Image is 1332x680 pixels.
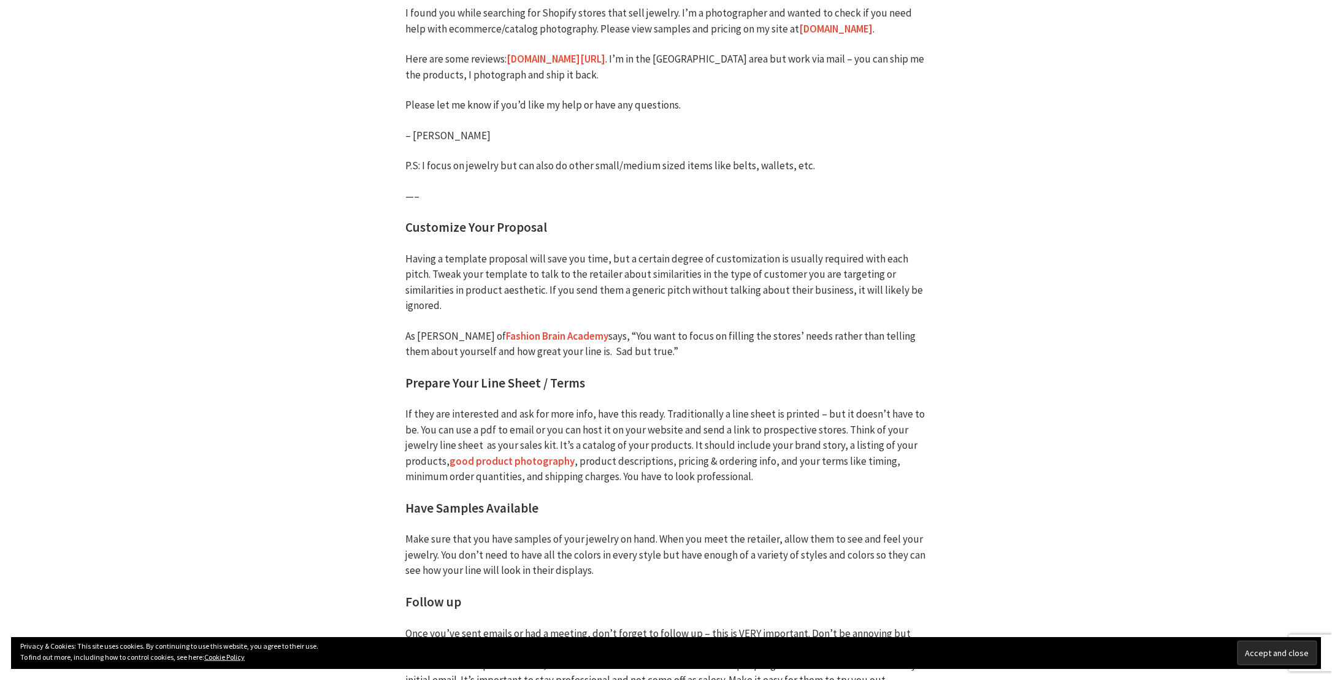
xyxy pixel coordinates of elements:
[799,22,873,36] a: [DOMAIN_NAME]
[405,219,547,235] b: Customize Your Proposal
[405,375,585,391] b: Prepare Your Line Sheet / Terms
[450,454,575,468] a: good product photography
[405,189,927,205] p: —–
[405,329,927,360] p: As [PERSON_NAME] of says, “You want to focus on filling the stores’ needs rather than telling the...
[506,329,608,343] a: Fashion Brain Academy
[405,532,925,577] span: Make sure that you have samples of your jewelry on hand. When you meet the retailer, allow them t...
[405,407,927,485] p: If they are interested and ask for more info, have this ready. Traditionally a line sheet is prin...
[405,252,923,313] span: Having a template proposal will save you time, but a certain degree of customization is usually r...
[204,652,245,662] a: Cookie Policy
[405,52,927,83] p: Here are some reviews: . I’m in the [GEOGRAPHIC_DATA] area but work via mail – you can ship me th...
[405,128,927,144] p: – [PERSON_NAME]
[405,97,927,113] p: Please let me know if you’d like my help or have any questions.
[1238,641,1317,665] input: Accept and close
[405,158,927,174] p: P.S: I focus on jewelry but can also do other small/medium sized items like belts, wallets, etc.
[11,637,1321,669] div: Privacy & Cookies: This site uses cookies. By continuing to use this website, you agree to their ...
[405,6,927,37] p: I found you while searching for Shopify stores that sell jewelry. I’m a photographer and wanted t...
[405,594,461,610] b: Follow up
[507,52,605,66] a: [DOMAIN_NAME][URL]
[405,500,538,516] b: Have Samples Available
